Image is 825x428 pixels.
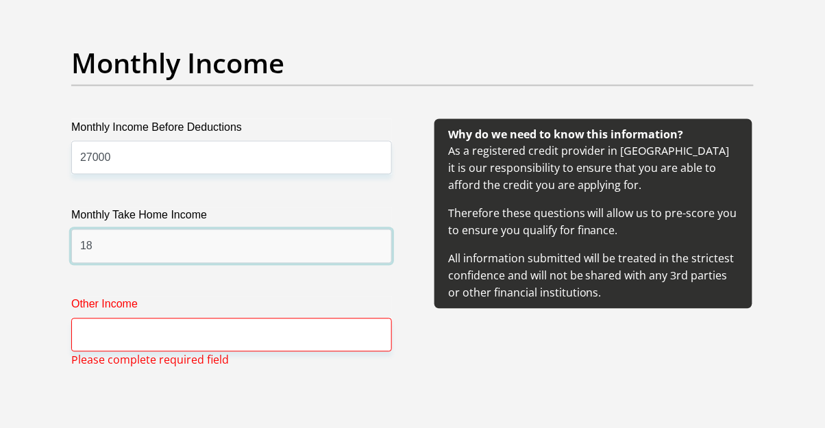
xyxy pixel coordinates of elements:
input: Monthly Income Before Deductions [71,141,392,175]
label: Monthly Take Home Income [71,207,392,229]
input: Monthly Take Home Income [71,229,392,263]
span: Please complete required field [71,352,229,368]
label: Other Income [71,297,392,318]
span: As a registered credit provider in [GEOGRAPHIC_DATA] it is our responsibility to ensure that you ... [448,127,737,301]
input: Other Income [71,318,392,352]
h2: Monthly Income [71,47,754,79]
label: Monthly Income Before Deductions [71,119,392,141]
b: Why do we need to know this information? [448,127,684,142]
